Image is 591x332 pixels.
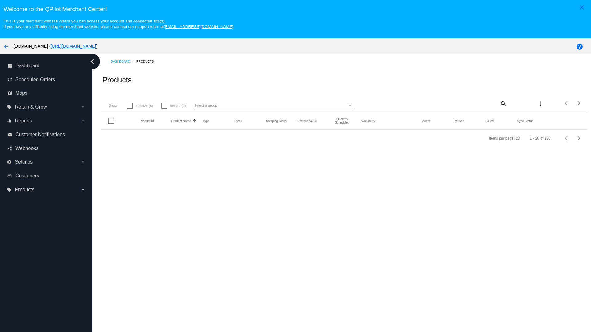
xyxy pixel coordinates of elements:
span: Invalid (0) [170,102,186,109]
button: Change sorting for TotalQuantityScheduledPaused [454,119,464,123]
button: Change sorting for LifetimeValue [298,119,317,123]
i: people_outline [7,173,12,178]
button: Change sorting for ShippingClass [266,119,287,123]
a: Products [136,57,159,66]
button: Previous page [561,132,573,144]
button: Change sorting for TotalQuantityScheduledActive [422,119,431,123]
i: map [7,91,12,96]
button: Next page [573,97,585,109]
span: Inactive (5) [135,102,153,109]
span: Select a group [194,103,217,107]
a: [EMAIL_ADDRESS][DOMAIN_NAME] [164,24,233,29]
i: update [7,77,12,82]
div: 1 - 20 of 108 [530,136,550,140]
i: arrow_drop_down [81,187,86,192]
i: local_offer [7,187,12,192]
button: Change sorting for ValidationErrorCode [517,119,533,123]
mat-select: Select a group [194,102,353,109]
button: Change sorting for QuantityScheduled [329,117,355,124]
i: dashboard [7,63,12,68]
button: Change sorting for ProductName [171,119,191,123]
span: Customers [15,173,39,179]
span: Products [15,187,34,192]
h3: Welcome to the QPilot Merchant Center! [3,6,587,13]
a: share Webhooks [7,144,86,153]
i: arrow_drop_down [81,118,86,123]
small: This is your merchant website where you can access your account and connected site(s). If you hav... [3,19,233,29]
mat-icon: arrow_back [2,43,10,50]
span: Retain & Grow [15,104,47,110]
mat-icon: close [578,4,585,11]
a: Dashboard [111,57,136,66]
i: share [7,146,12,151]
span: [DOMAIN_NAME] ( ) [14,44,98,49]
span: Customer Notifications [15,132,65,137]
div: Items per page: [489,136,514,140]
a: [URL][DOMAIN_NAME] [50,44,96,49]
div: 20 [516,136,520,140]
i: email [7,132,12,137]
a: map Maps [7,88,86,98]
mat-icon: search [499,99,507,108]
span: Maps [15,90,27,96]
span: Scheduled Orders [15,77,55,82]
mat-icon: more_vert [537,100,545,108]
button: Change sorting for ProductType [203,119,210,123]
i: arrow_drop_down [81,105,86,109]
button: Change sorting for TotalQuantityFailed [485,119,494,123]
mat-header-cell: Availability [361,119,422,123]
span: Show: [108,103,118,107]
a: people_outline Customers [7,171,86,181]
a: email Customer Notifications [7,130,86,140]
span: Reports [15,118,32,124]
i: equalizer [7,118,12,123]
i: chevron_left [87,57,97,66]
button: Next page [573,132,585,144]
mat-icon: help [576,43,583,50]
i: local_offer [7,105,12,109]
button: Change sorting for ExternalId [140,119,154,123]
button: Previous page [561,97,573,109]
i: settings [7,160,12,164]
span: Dashboard [15,63,39,69]
a: dashboard Dashboard [7,61,86,71]
span: Settings [15,159,33,165]
span: Webhooks [15,146,38,151]
a: update Scheduled Orders [7,75,86,85]
button: Change sorting for StockLevel [235,119,242,123]
h2: Products [102,76,131,84]
i: arrow_drop_down [81,160,86,164]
